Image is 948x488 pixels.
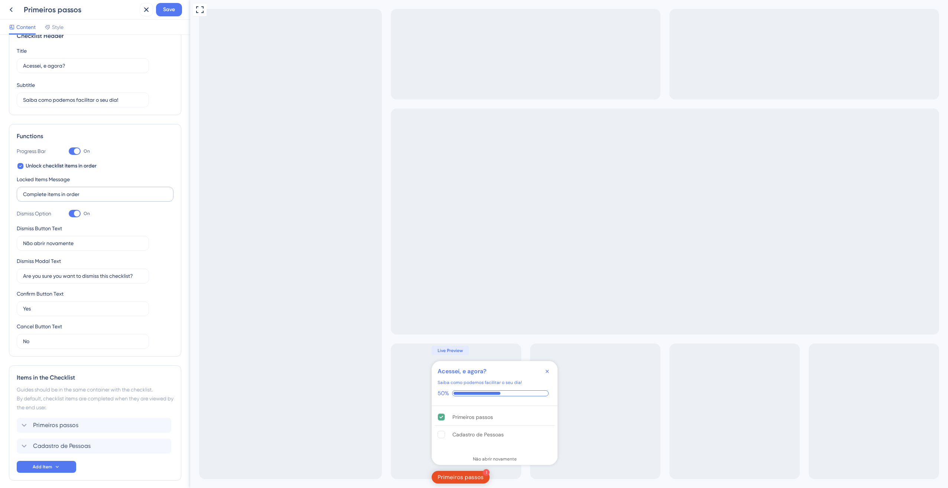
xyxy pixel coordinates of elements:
[241,406,367,451] div: Checklist items
[244,426,364,443] div: Cadastro de Pessoas is incomplete.
[24,4,137,15] div: Primeiros passos
[16,23,36,32] span: Content
[23,62,143,70] input: Header 1
[262,413,303,422] div: Primeiros passos
[17,257,61,266] div: Dismiss Modal Text
[247,474,293,481] div: Primeiros passos
[247,367,296,376] div: Acessei, e agora?
[23,190,167,198] input: Type the value
[353,367,361,376] div: Close Checklist
[17,461,76,473] button: Add Item
[163,5,175,14] span: Save
[247,390,361,397] div: Checklist progress: 50%
[247,379,332,386] div: Saiba como podemos facilitar o seu dia!
[283,456,327,462] div: Não abrir novamente
[17,46,27,55] div: Title
[17,147,54,156] div: Progress Bar
[17,209,54,218] div: Dismiss Option
[26,162,97,170] span: Unlock checklist items in order
[84,211,90,217] span: On
[33,464,52,470] span: Add Item
[244,409,364,426] div: Primeiros passos is complete.
[17,175,70,184] div: Locked Items Message
[84,148,90,154] span: On
[241,471,299,484] div: Open Primeiros passos checklist, remaining modules: 1
[17,373,173,382] div: Items in the Checklist
[23,96,143,104] input: Header 2
[17,385,173,412] div: Guides should be in the same container with the checklist. By default, checklist items are comple...
[241,361,367,465] div: Checklist Container
[52,23,64,32] span: Style
[247,348,273,354] span: Live Preview
[33,442,91,450] span: Cadastro de Pessoas
[23,239,143,247] input: Type the value
[17,132,173,141] div: Functions
[23,272,143,280] input: Type the value
[262,430,314,439] div: Cadastro de Pessoas
[17,32,173,40] div: Checklist Header
[17,224,62,233] div: Dismiss Button Text
[23,305,143,313] input: Type the value
[247,390,259,397] div: 50%
[17,322,62,331] div: Cancel Button Text
[17,81,35,90] div: Subtitle
[156,3,182,16] button: Save
[17,289,64,298] div: Confirm Button Text
[293,469,299,476] div: 1
[33,421,78,430] span: Primeiros passos
[23,337,143,345] input: Type the value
